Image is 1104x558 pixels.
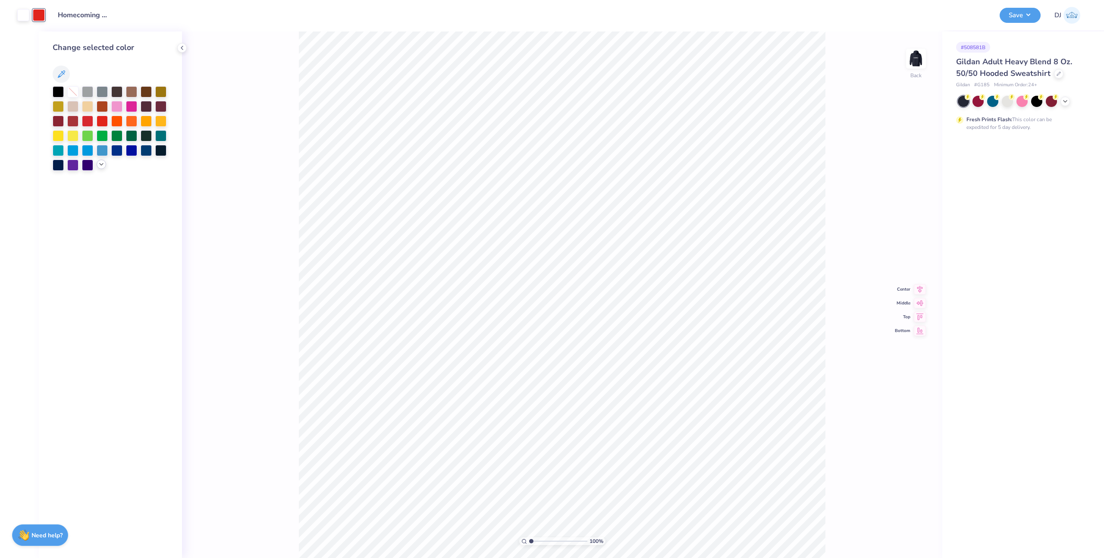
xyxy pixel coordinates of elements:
input: Untitled Design [51,6,115,24]
strong: Need help? [31,531,63,539]
span: Top [895,314,910,320]
span: Bottom [895,328,910,334]
div: Change selected color [53,42,168,53]
span: Gildan [956,82,970,89]
span: 100 % [590,537,603,545]
span: Minimum Order: 24 + [994,82,1037,89]
a: DJ [1054,7,1080,24]
button: Save [1000,8,1041,23]
span: Middle [895,300,910,306]
div: Back [910,72,922,79]
img: Back [907,50,925,67]
span: Gildan Adult Heavy Blend 8 Oz. 50/50 Hooded Sweatshirt [956,56,1072,78]
img: Deep Jujhar Sidhu [1063,7,1080,24]
div: # 508581B [956,42,990,53]
strong: Fresh Prints Flash: [966,116,1012,123]
span: DJ [1054,10,1061,20]
span: Center [895,286,910,292]
span: # G185 [974,82,990,89]
div: This color can be expedited for 5 day delivery. [966,116,1073,131]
